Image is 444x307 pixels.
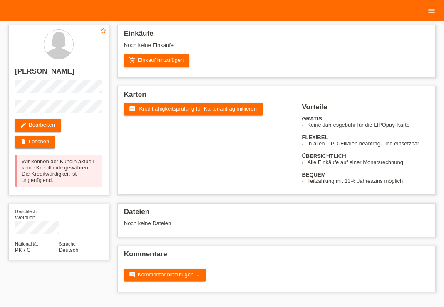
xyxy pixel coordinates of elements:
[302,103,429,115] h2: Vorteile
[124,250,429,263] h2: Kommentare
[15,67,102,80] h2: [PERSON_NAME]
[59,247,79,253] span: Deutsch
[124,208,429,220] h2: Dateien
[20,122,27,128] i: edit
[124,29,429,42] h2: Einkäufe
[139,106,257,112] span: Kreditfähigkeitsprüfung für Kartenantrag initiieren
[302,172,325,178] b: BEQUEM
[124,220,342,226] div: Noch keine Dateien
[15,136,55,148] a: deleteLöschen
[307,140,429,147] li: In allen LIPO-Filialen beantrag- und einsetzbar
[15,208,59,221] div: Weiblich
[427,7,436,15] i: menu
[129,57,136,64] i: add_shopping_cart
[307,159,429,165] li: Alle Einkäufe auf einer Monatsrechnung
[99,27,107,36] a: star_border
[15,119,61,132] a: editBearbeiten
[129,271,136,278] i: comment
[59,241,76,246] span: Sprache
[302,134,328,140] b: FLEXIBEL
[124,54,190,67] a: add_shopping_cartEinkauf hinzufügen
[20,138,27,145] i: delete
[15,209,38,214] span: Geschlecht
[15,241,38,246] span: Nationalität
[15,155,102,187] div: Wir können der Kundin aktuell keine Kreditlimite gewähren. Die Kreditwürdigkeit ist ungenügend.
[307,178,429,184] li: Teilzahlung mit 13% Jahreszins möglich
[124,42,429,54] div: Noch keine Einkäufe
[423,8,440,13] a: menu
[307,122,429,128] li: Keine Jahresgebühr für die LIPOpay-Karte
[302,153,346,159] b: ÜBERSICHTLICH
[99,27,107,34] i: star_border
[124,269,206,281] a: commentKommentar hinzufügen ...
[124,91,429,103] h2: Karten
[302,115,322,122] b: GRATIS
[124,103,263,115] a: fact_check Kreditfähigkeitsprüfung für Kartenantrag initiieren
[129,106,136,112] i: fact_check
[15,247,31,253] span: Pakistan / C / 12.02.2013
